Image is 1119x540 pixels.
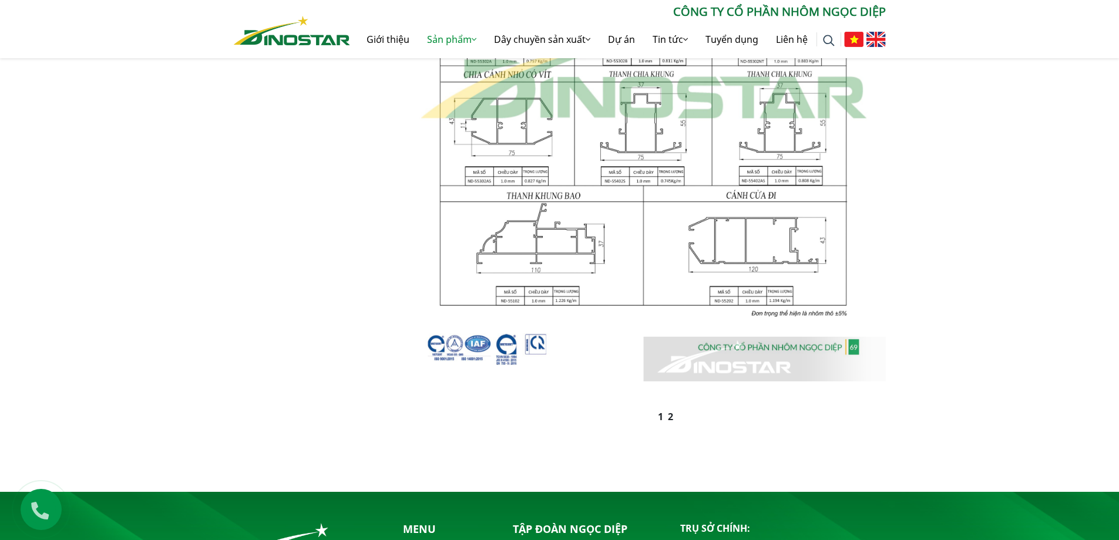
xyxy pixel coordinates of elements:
[866,32,886,47] img: English
[658,410,663,423] a: 1
[234,16,350,45] img: Nhôm Dinostar
[823,35,835,46] img: search
[697,21,767,58] a: Tuyển dụng
[844,32,863,47] img: Tiếng Việt
[358,21,418,58] a: Giới thiệu
[644,21,697,58] a: Tin tức
[767,21,816,58] a: Liên hệ
[418,21,485,58] a: Sản phẩm
[485,21,599,58] a: Dây chuyền sản xuất
[403,521,493,537] p: Menu
[668,410,673,423] a: 2
[513,521,663,537] p: Tập đoàn Ngọc Diệp
[599,21,644,58] a: Dự án
[680,521,886,535] p: Trụ sở chính:
[350,3,886,21] p: CÔNG TY CỔ PHẦN NHÔM NGỌC DIỆP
